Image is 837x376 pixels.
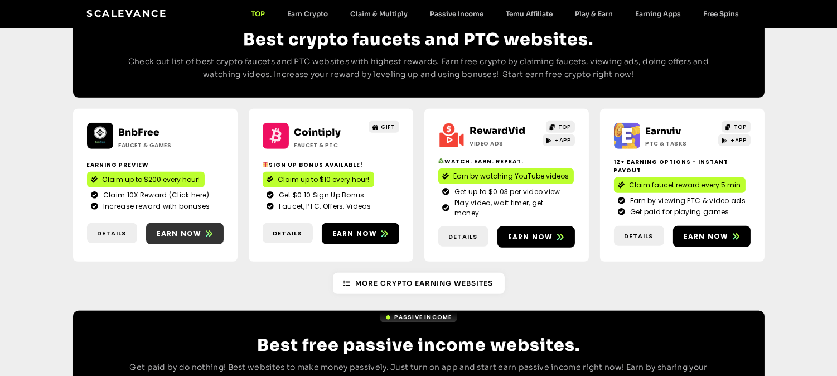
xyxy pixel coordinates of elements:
[543,134,575,146] a: +APP
[263,161,399,169] h2: Sign up bonus available!
[546,121,575,133] a: TOP
[294,127,341,138] a: Cointiply
[333,273,505,294] a: More Crypto earning Websites
[278,175,370,185] span: Claim up to $10 every hour!
[718,134,751,146] a: +APP
[646,126,681,137] a: Earnviv
[627,196,746,206] span: Earn by viewing PTC & video ads
[625,9,693,18] a: Earning Apps
[98,229,127,238] span: Details
[673,226,751,247] a: Earn now
[564,9,625,18] a: Play & Earn
[146,223,224,244] a: Earn now
[449,232,478,242] span: Details
[100,201,210,211] span: Increase reward with bonuses
[438,168,574,184] a: Earn by watching YouTube videos
[263,162,268,167] img: 🎁
[100,190,210,200] span: Claim 10X Reward (Click here)
[240,9,751,18] nav: Menu
[87,161,224,169] h2: Earning Preview
[263,223,313,244] a: Details
[452,187,560,197] span: Get up to $0.03 per video view
[734,123,747,131] span: TOP
[273,229,302,238] span: Details
[118,30,720,50] h2: Best crypto faucets and PTC websites.
[625,232,654,241] span: Details
[87,8,167,19] a: Scalevance
[294,141,364,150] h2: Faucet & PTC
[87,172,205,187] a: Claim up to $200 every hour!
[119,127,160,138] a: BnbFree
[340,9,419,18] a: Claim & Multiply
[614,226,664,247] a: Details
[438,226,488,247] a: Details
[240,9,277,18] a: TOP
[394,313,452,321] span: Passive Income
[684,232,729,242] span: Earn now
[646,139,715,148] h2: PTC & Tasks
[438,158,444,164] img: ♻️
[722,121,751,133] a: TOP
[614,177,746,193] a: Claim faucet reward every 5 min
[558,123,571,131] span: TOP
[614,158,751,175] h2: 12+ Earning options - instant payout
[276,201,371,211] span: Faucet, PTC, Offers, Videos
[419,9,495,18] a: Passive Income
[452,198,570,218] span: Play video, wait timer, get money
[332,229,378,239] span: Earn now
[118,335,720,355] h2: Best free passive income websites.
[369,121,399,133] a: GIFT
[731,136,747,144] span: +APP
[454,171,569,181] span: Earn by watching YouTube videos
[263,172,374,187] a: Claim up to $10 every hour!
[119,141,188,150] h2: Faucet & Games
[322,223,399,244] a: Earn now
[157,229,202,239] span: Earn now
[103,175,200,185] span: Claim up to $200 every hour!
[277,9,340,18] a: Earn Crypto
[693,9,751,18] a: Free Spins
[438,157,575,166] h2: Watch. Earn. Repeat.
[495,9,564,18] a: Temu Affiliate
[630,180,741,190] span: Claim faucet reward every 5 min
[276,190,365,200] span: Get $0.10 Sign Up Bonus
[381,123,395,131] span: GIFT
[356,278,494,288] span: More Crypto earning Websites
[508,232,553,242] span: Earn now
[87,223,137,244] a: Details
[497,226,575,248] a: Earn now
[91,190,219,200] a: Claim 10X Reward (Click here)
[118,55,720,82] p: Check out list of best crypto faucets and PTC websites with highest rewards. Earn free crypto by ...
[555,136,571,144] span: +APP
[470,125,526,137] a: RewardVid
[380,312,458,322] a: Passive Income
[470,139,540,148] h2: Video ads
[627,207,729,217] span: Get paid for playing games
